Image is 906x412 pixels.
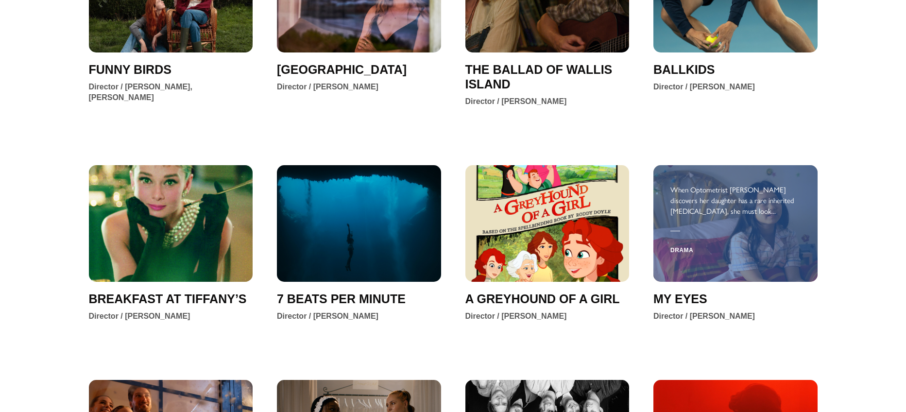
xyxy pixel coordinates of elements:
div: Director / [PERSON_NAME] [465,311,567,322]
a: BALLKIDS [653,62,715,77]
div: Director / [PERSON_NAME] [465,96,567,107]
a: THE BALLAD OF WALLIS ISLAND [465,62,630,91]
div: Director / [PERSON_NAME] [653,311,755,322]
a: BREAKFAST AT TIFFANY’S [89,292,247,306]
div: Director / [PERSON_NAME] [89,311,190,322]
div: Director / [PERSON_NAME], [PERSON_NAME] [89,82,253,103]
a: MY EYES [653,292,707,306]
a: A GREYHOUND OF A GIRL [465,292,620,306]
a: 7 BEATS PER MINUTE [277,292,406,306]
div: Director / [PERSON_NAME] [277,82,378,92]
a: [GEOGRAPHIC_DATA] [277,62,407,77]
span: Drama [670,239,693,262]
a: FUNNY BIRDS [89,62,171,77]
div: Director / [PERSON_NAME] [277,311,378,322]
div: When Optometrist [PERSON_NAME] discovers her daughter has a rare inherited [MEDICAL_DATA], she mu... [670,184,801,216]
div: Director / [PERSON_NAME] [653,82,755,92]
